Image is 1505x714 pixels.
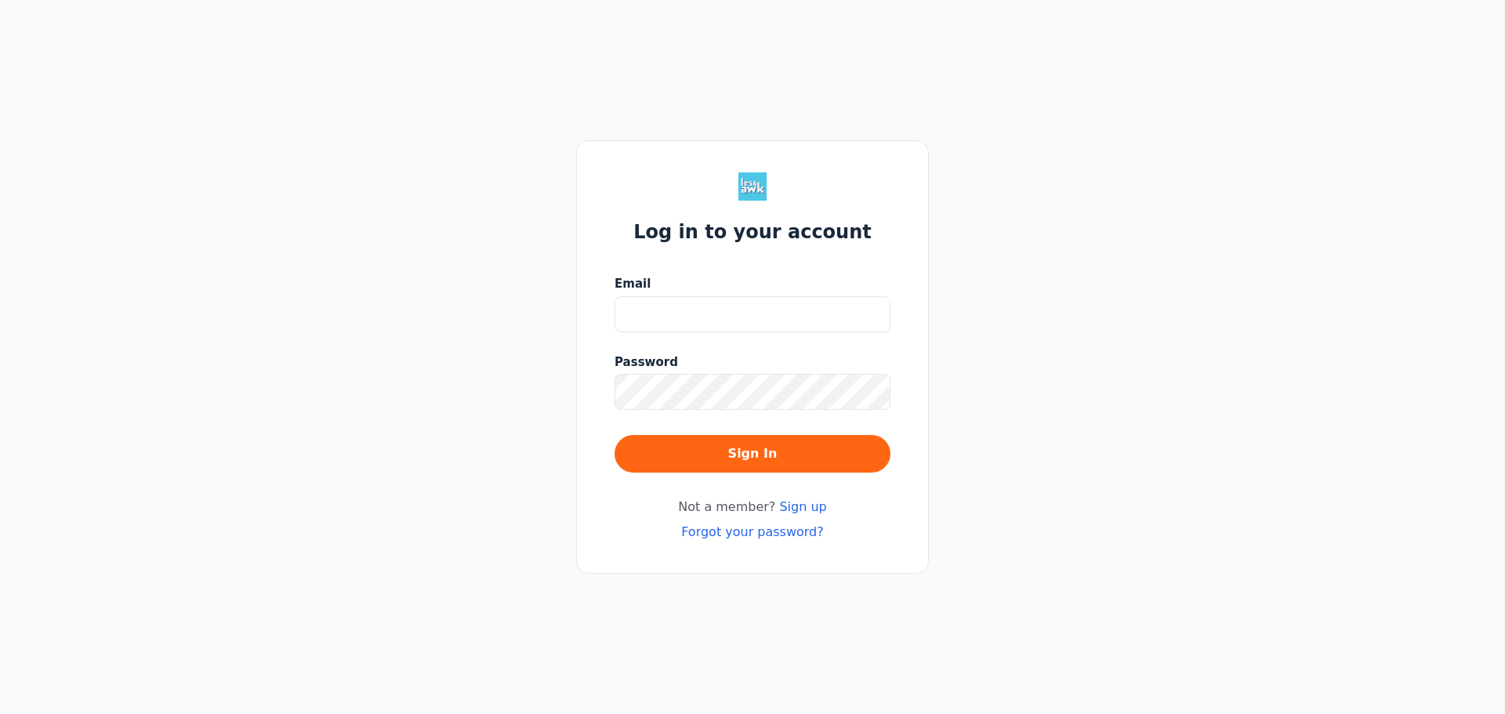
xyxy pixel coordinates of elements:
a: Sign up [779,499,826,514]
h1: Log in to your account [633,219,872,245]
span: Password [615,353,678,371]
button: Sign In [615,435,890,473]
span: Email [615,275,651,293]
a: Forgot your password? [681,524,824,539]
span: Not a member? [678,498,826,516]
img: Less Awkward Hub [738,172,767,201]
